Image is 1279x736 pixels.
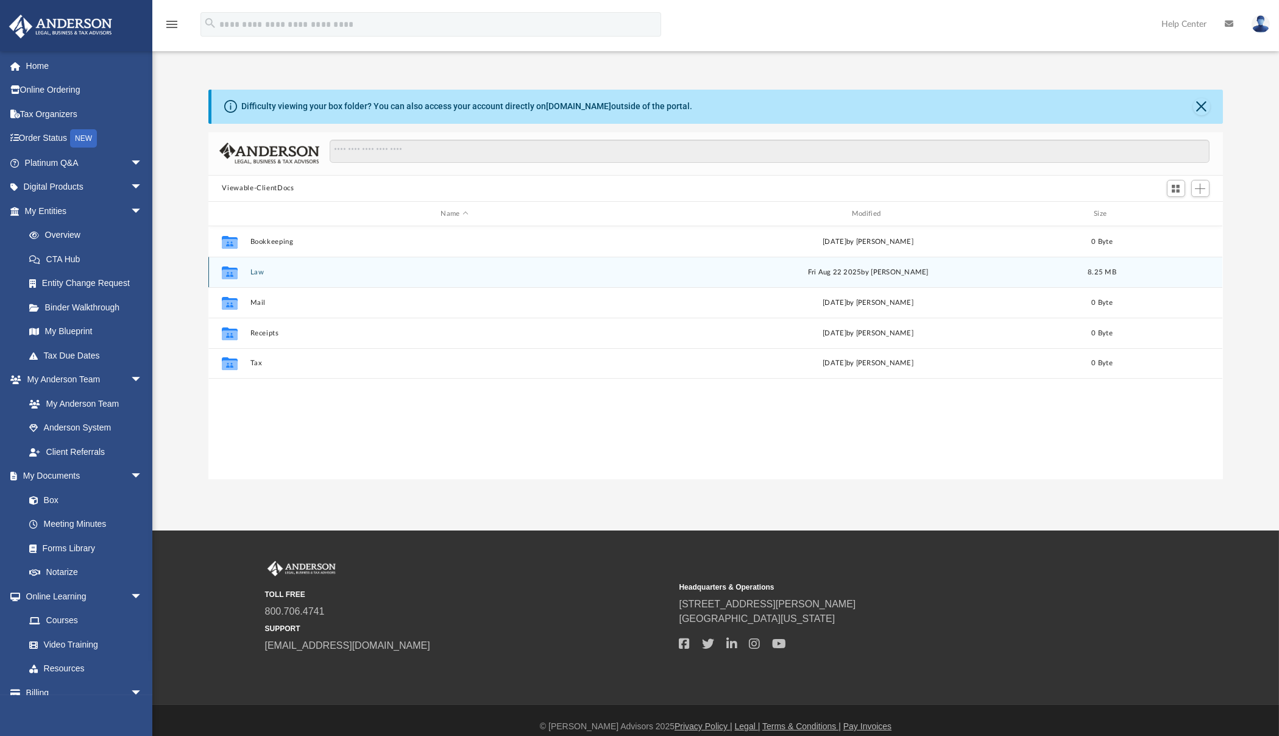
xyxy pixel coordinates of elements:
div: [DATE] by [PERSON_NAME] [664,328,1072,339]
span: arrow_drop_down [130,175,155,200]
span: arrow_drop_down [130,464,155,489]
a: Overview [17,223,161,248]
a: Entity Change Request [17,271,161,296]
a: Legal | [735,721,760,731]
button: Viewable-ClientDocs [222,183,294,194]
a: Pay Invoices [843,721,891,731]
a: Online Ordering [9,78,161,102]
a: My Documentsarrow_drop_down [9,464,155,488]
div: grid [208,226,1222,479]
a: Tax Organizers [9,102,161,126]
a: My Entitiesarrow_drop_down [9,199,161,223]
a: Client Referrals [17,440,155,464]
i: menu [165,17,179,32]
a: Privacy Policy | [675,721,732,731]
a: Binder Walkthrough [17,295,161,320]
div: [DATE] by [PERSON_NAME] [664,359,1072,370]
a: [GEOGRAPHIC_DATA][US_STATE] [679,613,835,624]
div: Modified [664,209,1072,220]
a: Courses [17,609,155,633]
small: TOLL FREE [265,589,671,600]
div: Fri Aug 22 2025 by [PERSON_NAME] [664,267,1072,278]
a: Anderson System [17,416,155,440]
span: arrow_drop_down [130,199,155,224]
button: Law [250,268,659,276]
a: [EMAIL_ADDRESS][DOMAIN_NAME] [265,640,430,651]
div: id [1132,209,1217,220]
a: Forms Library [17,536,149,560]
a: Meeting Minutes [17,512,155,537]
span: 0 Byte [1092,360,1113,367]
button: Tax [250,360,659,368]
span: 0 Byte [1092,238,1113,245]
a: [STREET_ADDRESS][PERSON_NAME] [679,599,856,609]
div: [DATE] by [PERSON_NAME] [664,298,1072,309]
a: [DOMAIN_NAME] [546,101,611,111]
small: SUPPORT [265,623,671,634]
img: User Pic [1252,15,1270,33]
span: arrow_drop_down [130,368,155,393]
a: 800.706.4741 [265,606,325,616]
a: Terms & Conditions | [762,721,841,731]
a: Home [9,54,161,78]
a: Tax Due Dates [17,343,161,368]
a: Online Learningarrow_drop_down [9,584,155,609]
span: arrow_drop_down [130,151,155,176]
a: Video Training [17,632,149,657]
input: Search files and folders [330,140,1209,163]
img: Anderson Advisors Platinum Portal [265,561,338,577]
a: My Anderson Teamarrow_drop_down [9,368,155,392]
div: © [PERSON_NAME] Advisors 2025 [152,720,1279,733]
a: Billingarrow_drop_down [9,681,161,705]
a: Order StatusNEW [9,126,161,151]
span: arrow_drop_down [130,584,155,609]
span: 0 Byte [1092,330,1113,337]
div: Size [1078,209,1127,220]
a: menu [165,23,179,32]
button: Bookkeeping [250,238,659,246]
span: arrow_drop_down [130,681,155,706]
span: 8.25 MB [1088,269,1117,276]
img: Anderson Advisors Platinum Portal [5,15,116,38]
a: Resources [17,657,155,681]
a: My Blueprint [17,320,155,344]
button: Switch to Grid View [1167,180,1185,197]
button: Receipts [250,329,659,337]
button: Add [1191,180,1210,197]
span: 0 Byte [1092,299,1113,306]
div: id [214,209,244,220]
div: NEW [70,129,97,148]
div: [DATE] by [PERSON_NAME] [664,237,1072,248]
a: Box [17,488,149,512]
a: CTA Hub [17,247,161,271]
button: Mail [250,299,659,307]
a: Notarize [17,560,155,585]
button: Close [1193,98,1210,115]
i: search [204,16,217,30]
div: Name [250,209,659,220]
a: Digital Productsarrow_drop_down [9,175,161,199]
small: Headquarters & Operations [679,582,1085,593]
a: Platinum Q&Aarrow_drop_down [9,151,161,175]
div: Difficulty viewing your box folder? You can also access your account directly on outside of the p... [241,100,692,113]
a: My Anderson Team [17,391,149,416]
